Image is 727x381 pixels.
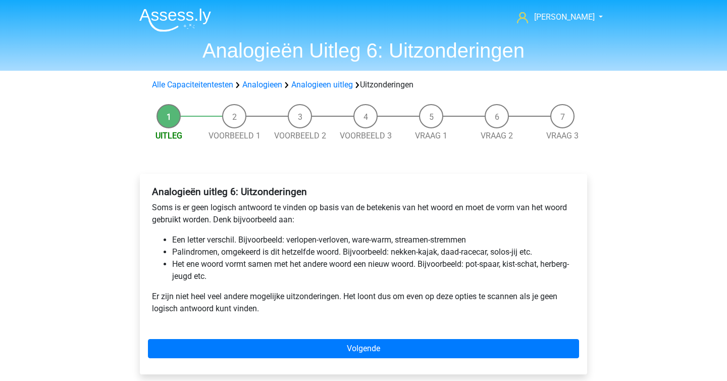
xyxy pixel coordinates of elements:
img: Assessly [139,8,211,32]
a: Vraag 3 [546,131,579,140]
a: Vraag 2 [481,131,513,140]
a: Voorbeeld 3 [340,131,392,140]
a: Analogieen [242,80,282,89]
div: Uitzonderingen [148,79,579,91]
b: Analogieën uitleg 6: Uitzonderingen [152,186,307,198]
a: [PERSON_NAME] [513,11,596,23]
li: Palindromen, omgekeerd is dit hetzelfde woord. Bijvoorbeeld: nekken-kajak, daad-racecar, solos-ji... [172,246,575,258]
a: Uitleg [155,131,182,140]
a: Alle Capaciteitentesten [152,80,233,89]
li: Het ene woord vormt samen met het andere woord een nieuw woord. Bijvoorbeeld: pot-spaar, kist-sch... [172,258,575,282]
a: Volgende [148,339,579,358]
a: Voorbeeld 2 [274,131,326,140]
a: Voorbeeld 1 [209,131,261,140]
a: Analogieen uitleg [291,80,353,89]
span: [PERSON_NAME] [534,12,595,22]
p: Soms is er geen logisch antwoord te vinden op basis van de betekenis van het woord en moet de vor... [152,202,575,226]
h1: Analogieën Uitleg 6: Uitzonderingen [131,38,596,63]
a: Vraag 1 [415,131,447,140]
p: Er zijn niet heel veel andere mogelijke uitzonderingen. Het loont dus om even op deze opties te s... [152,291,575,315]
li: Een letter verschil. Bijvoorbeeld: verlopen-verloven, ware-warm, streamen-stremmen [172,234,575,246]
